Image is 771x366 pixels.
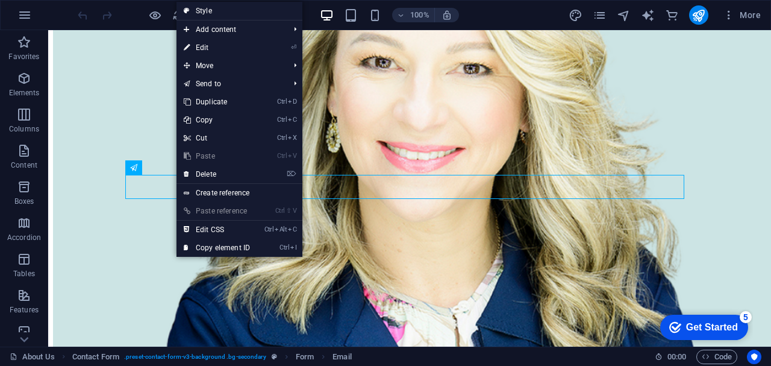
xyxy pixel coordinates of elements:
[288,134,296,142] i: X
[10,305,39,315] p: Features
[8,52,39,62] p: Favorites
[723,9,761,21] span: More
[665,8,679,22] i: Commerce
[569,8,583,22] button: design
[277,134,287,142] i: Ctrl
[718,5,766,25] button: More
[172,8,186,22] i: Reload page
[288,116,296,124] i: C
[593,8,607,22] button: pages
[747,350,761,364] button: Usercentrics
[172,8,186,22] button: reload
[293,207,296,215] i: V
[176,239,257,257] a: CtrlICopy element ID
[264,226,274,233] i: Ctrl
[617,8,631,22] i: Navigator
[176,202,257,220] a: Ctrl⇧VPaste reference
[290,244,296,251] i: I
[288,152,296,160] i: V
[286,207,292,215] i: ⇧
[275,226,287,233] i: Alt
[176,75,284,93] a: Send to
[7,233,41,242] p: Accordion
[11,160,37,170] p: Content
[14,197,34,206] p: Boxes
[641,8,655,22] i: AI Writer
[176,21,284,39] span: Add content
[689,5,708,25] button: publish
[176,184,302,202] a: Create reference
[392,8,435,22] button: 100%
[176,39,257,57] a: ⏎Edit
[641,8,655,22] button: text_generator
[569,8,582,22] i: Design (Ctrl+Alt+Y)
[176,2,302,20] a: Style
[72,350,352,364] nav: breadcrumb
[667,350,686,364] span: 00 00
[9,124,39,134] p: Columns
[702,350,732,364] span: Code
[176,57,284,75] span: Move
[176,111,257,129] a: CtrlCCopy
[86,2,98,14] div: 5
[655,350,687,364] h6: Session time
[277,116,287,124] i: Ctrl
[13,269,35,279] p: Tables
[691,8,705,22] i: Publish
[288,98,296,106] i: D
[7,6,95,31] div: Get Started 5 items remaining, 0% complete
[288,226,296,233] i: C
[176,165,257,183] a: ⌦Delete
[593,8,607,22] i: Pages (Ctrl+Alt+S)
[287,170,296,178] i: ⌦
[272,353,277,360] i: This element is a customizable preset
[410,8,429,22] h6: 100%
[275,207,285,215] i: Ctrl
[176,129,257,147] a: CtrlXCut
[279,244,289,251] i: Ctrl
[9,88,40,98] p: Elements
[277,98,287,106] i: Ctrl
[296,350,314,364] span: Click to select. Double-click to edit
[617,8,631,22] button: navigator
[33,13,84,24] div: Get Started
[176,221,257,239] a: CtrlAltCEdit CSS
[176,147,257,165] a: CtrlVPaste
[332,350,351,364] span: Click to select. Double-click to edit
[10,350,55,364] a: Click to cancel selection. Double-click to open Pages
[665,8,679,22] button: commerce
[291,43,296,51] i: ⏎
[676,352,678,361] span: :
[442,10,452,21] i: On resize automatically adjust zoom level to fit chosen device.
[72,350,119,364] span: Click to select. Double-click to edit
[124,350,266,364] span: . preset-contact-form-v3-background .bg-secondary
[148,8,162,22] button: Click here to leave preview mode and continue editing
[696,350,737,364] button: Code
[176,93,257,111] a: CtrlDDuplicate
[277,152,287,160] i: Ctrl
